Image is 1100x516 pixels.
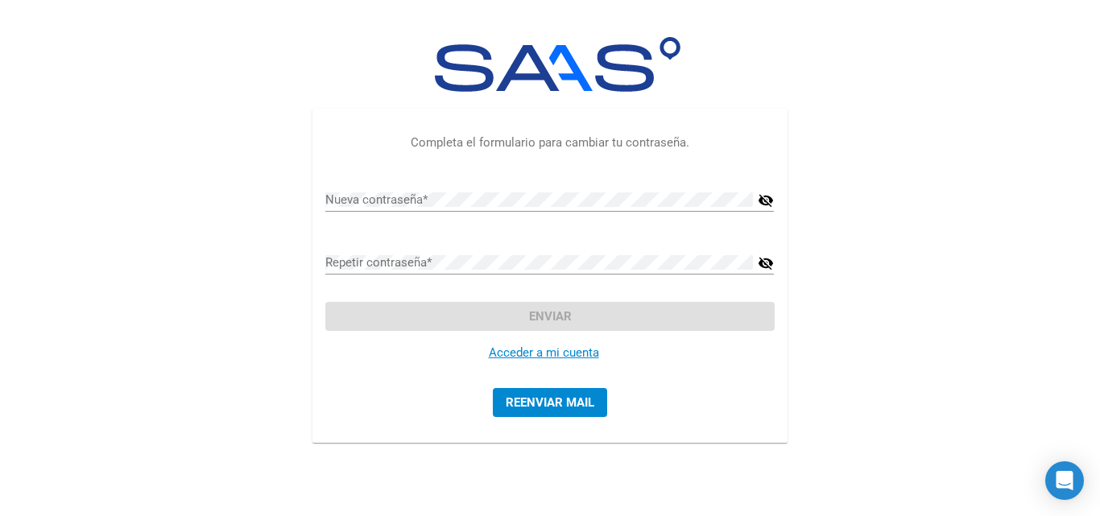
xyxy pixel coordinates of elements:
mat-icon: visibility_off [758,254,774,273]
div: Open Intercom Messenger [1045,461,1084,500]
span: Enviar [529,309,572,324]
span: Reenviar mail [506,395,594,410]
p: Completa el formulario para cambiar tu contraseña. [325,134,774,152]
button: Enviar [325,302,774,331]
a: Acceder a mi cuenta [489,345,599,360]
button: Reenviar mail [493,388,607,417]
mat-icon: visibility_off [758,191,774,210]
